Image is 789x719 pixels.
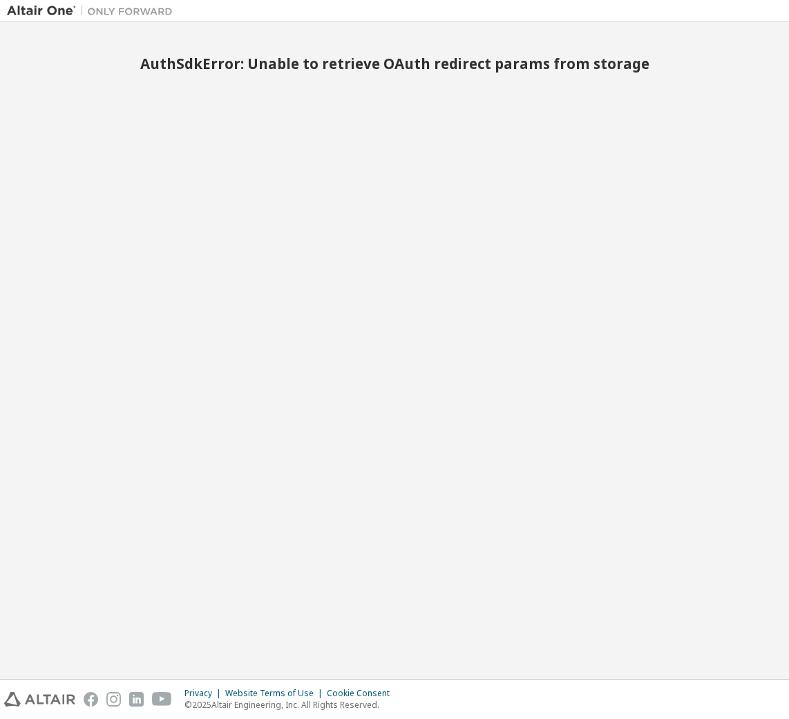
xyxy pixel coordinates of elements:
[184,688,225,699] div: Privacy
[225,688,327,699] div: Website Terms of Use
[327,688,398,699] div: Cookie Consent
[7,55,782,73] h2: AuthSdkError: Unable to retrieve OAuth redirect params from storage
[7,4,180,18] img: Altair One
[4,692,75,707] img: altair_logo.svg
[152,692,172,707] img: youtube.svg
[84,692,98,707] img: facebook.svg
[129,692,144,707] img: linkedin.svg
[184,699,398,711] p: © 2025 Altair Engineering, Inc. All Rights Reserved.
[106,692,121,707] img: instagram.svg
